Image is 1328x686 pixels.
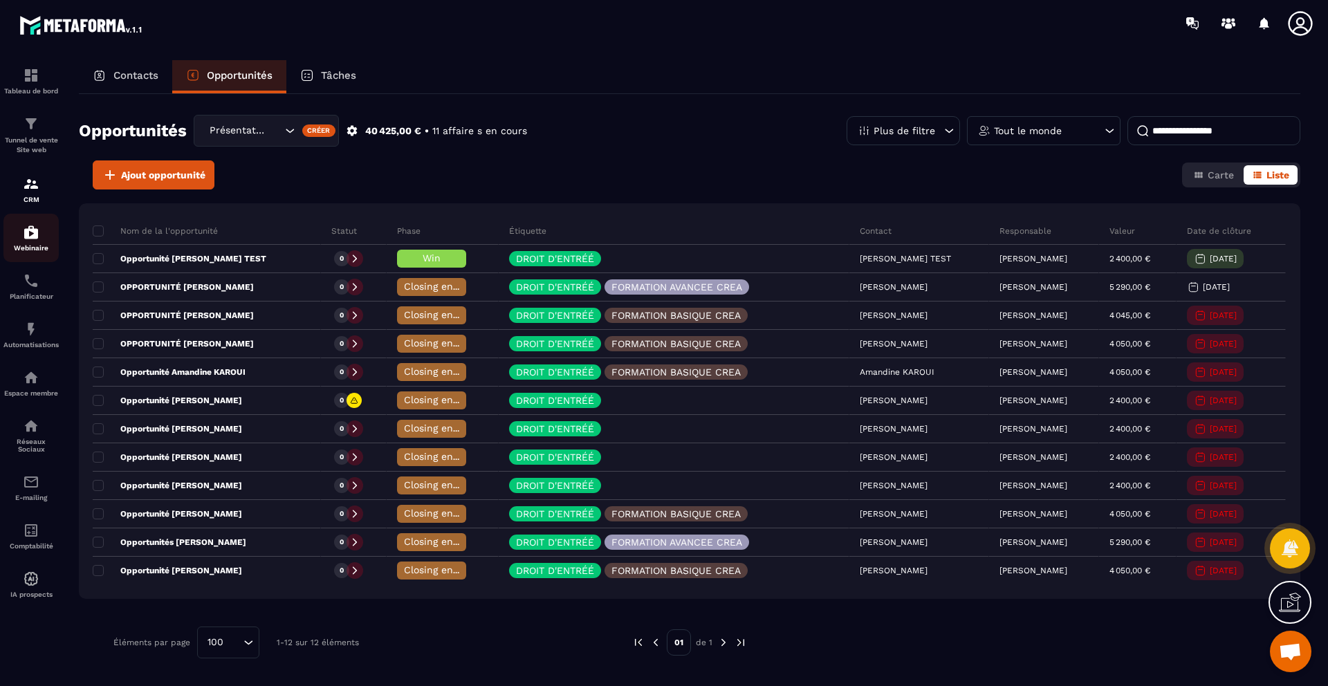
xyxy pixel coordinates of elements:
span: Carte [1208,169,1234,180]
p: 4 050,00 € [1109,566,1150,575]
a: emailemailE-mailing [3,463,59,512]
p: OPPORTUNITÉ [PERSON_NAME] [93,281,254,293]
p: Opportunité [PERSON_NAME] [93,452,242,463]
p: Opportunité Amandine KAROUI [93,367,246,378]
p: DROIT D'ENTRÉÉ [516,310,594,320]
p: FORMATION AVANCEE CREA [611,537,742,547]
p: Opportunités [PERSON_NAME] [93,537,246,548]
p: [PERSON_NAME] [999,282,1067,292]
p: DROIT D'ENTRÉÉ [516,367,594,377]
div: Ouvrir le chat [1270,631,1311,672]
a: automationsautomationsWebinaire [3,214,59,262]
p: DROIT D'ENTRÉÉ [516,424,594,434]
p: DROIT D'ENTRÉÉ [516,452,594,462]
img: email [23,474,39,490]
p: [PERSON_NAME] [999,481,1067,490]
p: 40 425,00 € [365,124,421,138]
p: Webinaire [3,244,59,252]
p: Statut [331,225,357,237]
p: [PERSON_NAME] [999,367,1067,377]
p: Espace membre [3,389,59,397]
p: [DATE] [1210,452,1237,462]
p: 4 050,00 € [1109,509,1150,519]
p: DROIT D'ENTRÉÉ [516,282,594,292]
p: [DATE] [1210,254,1237,263]
img: logo [19,12,144,37]
span: Closing en cours [404,423,483,434]
p: 0 [340,452,344,462]
img: formation [23,67,39,84]
p: [DATE] [1210,367,1237,377]
p: [DATE] [1210,310,1237,320]
p: [DATE] [1210,537,1237,547]
span: Closing en cours [404,366,483,377]
span: Closing en cours [404,508,483,519]
img: automations [23,224,39,241]
p: Comptabilité [3,542,59,550]
img: next [717,636,730,649]
p: 0 [340,481,344,490]
span: Présentation Réseau [206,123,268,138]
p: 0 [340,509,344,519]
img: prev [649,636,662,649]
p: FORMATION BASIQUE CREA [611,339,741,349]
p: FORMATION AVANCEE CREA [611,282,742,292]
p: 0 [340,310,344,320]
p: Étiquette [509,225,546,237]
span: Closing en cours [404,451,483,462]
p: [DATE] [1210,339,1237,349]
button: Liste [1244,165,1298,185]
a: accountantaccountantComptabilité [3,512,59,560]
p: Tout le monde [994,126,1062,136]
img: accountant [23,522,39,539]
p: [PERSON_NAME] [999,424,1067,434]
p: 4 045,00 € [1109,310,1150,320]
span: Closing en cours [404,309,483,320]
img: formation [23,176,39,192]
p: DROIT D'ENTRÉÉ [516,254,594,263]
p: Nom de la l'opportunité [93,225,218,237]
img: scheduler [23,272,39,289]
p: Réseaux Sociaux [3,438,59,453]
p: Opportunité [PERSON_NAME] [93,423,242,434]
input: Search for option [228,635,240,650]
p: Planificateur [3,293,59,300]
p: [PERSON_NAME] [999,537,1067,547]
a: automationsautomationsEspace membre [3,359,59,407]
p: DROIT D'ENTRÉÉ [516,396,594,405]
span: Closing en cours [404,281,483,292]
p: FORMATION BASIQUE CREA [611,367,741,377]
p: [PERSON_NAME] [999,339,1067,349]
p: IA prospects [3,591,59,598]
p: 2 400,00 € [1109,396,1150,405]
p: 5 290,00 € [1109,282,1150,292]
p: 0 [340,254,344,263]
div: Search for option [197,627,259,658]
p: 0 [340,396,344,405]
p: DROIT D'ENTRÉÉ [516,509,594,519]
h2: Opportunités [79,117,187,145]
span: Closing en cours [404,394,483,405]
p: [DATE] [1210,424,1237,434]
p: FORMATION BASIQUE CREA [611,310,741,320]
div: Search for option [194,115,339,147]
img: formation [23,115,39,132]
p: Tunnel de vente Site web [3,136,59,155]
a: schedulerschedulerPlanificateur [3,262,59,310]
p: Opportunité [PERSON_NAME] [93,508,242,519]
p: Responsable [999,225,1051,237]
p: [DATE] [1203,282,1230,292]
p: CRM [3,196,59,203]
p: 4 050,00 € [1109,339,1150,349]
p: [PERSON_NAME] [999,566,1067,575]
p: Automatisations [3,341,59,349]
p: Tâches [321,69,356,82]
p: [PERSON_NAME] [999,509,1067,519]
p: 0 [340,282,344,292]
p: Tableau de bord [3,87,59,95]
p: Contact [860,225,892,237]
span: Closing en cours [404,479,483,490]
p: Opportunités [207,69,273,82]
p: Plus de filtre [874,126,935,136]
p: 0 [340,537,344,547]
